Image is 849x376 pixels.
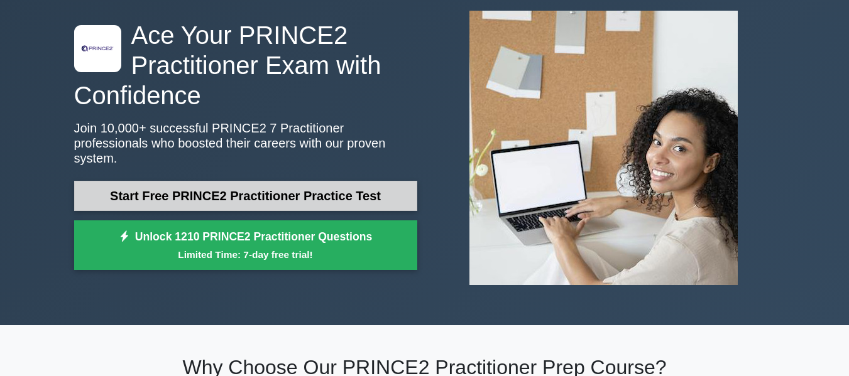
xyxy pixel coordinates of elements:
p: Join 10,000+ successful PRINCE2 7 Practitioner professionals who boosted their careers with our p... [74,121,417,166]
a: Unlock 1210 PRINCE2 Practitioner QuestionsLimited Time: 7-day free trial! [74,220,417,271]
h1: Ace Your PRINCE2 Practitioner Exam with Confidence [74,20,417,110]
a: Start Free PRINCE2 Practitioner Practice Test [74,181,417,211]
small: Limited Time: 7-day free trial! [90,247,402,262]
